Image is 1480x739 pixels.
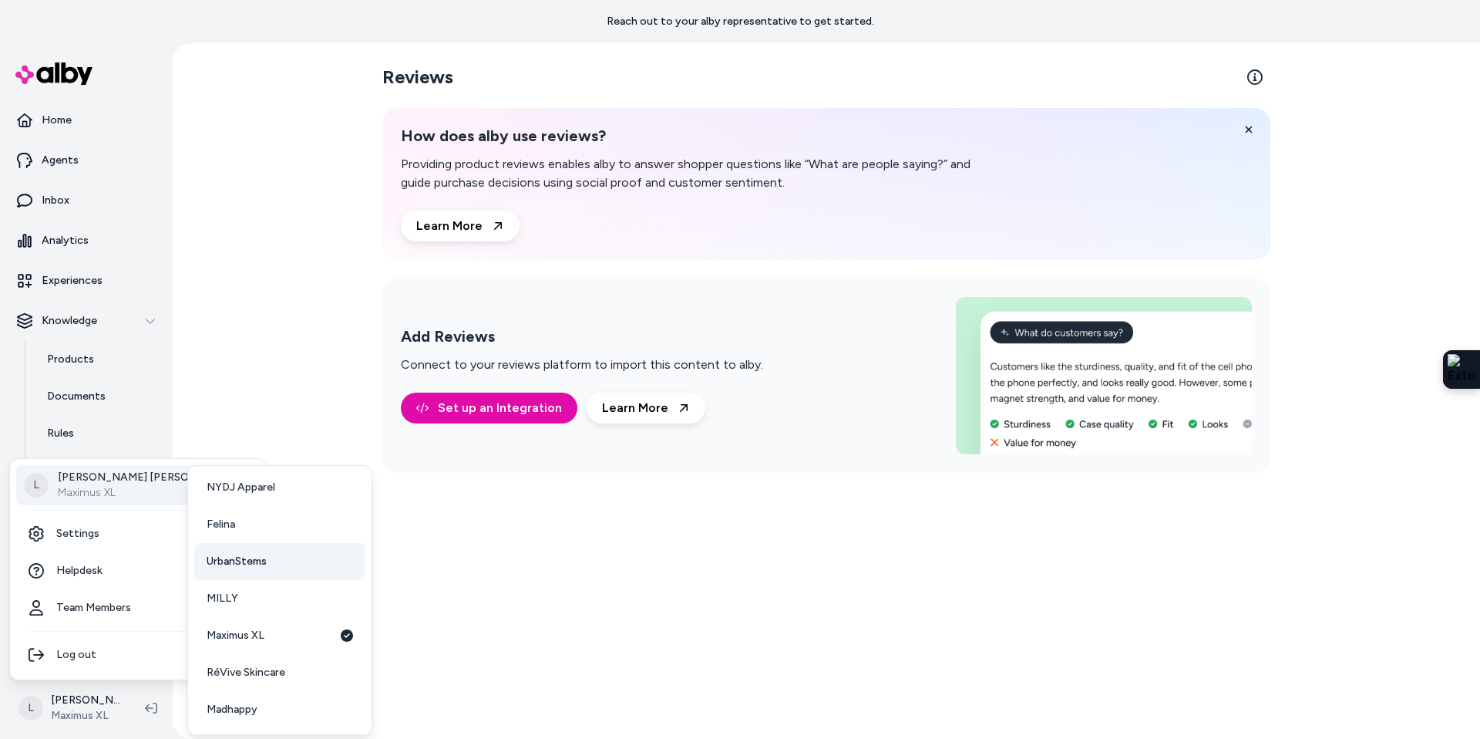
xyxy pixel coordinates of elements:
span: MILLY [207,591,238,606]
div: Log out [16,636,259,673]
span: L [24,473,49,498]
span: RéVive Skincare [207,665,285,680]
a: Settings [16,515,259,552]
p: Maximus XL [58,485,239,501]
span: Felina [207,517,235,532]
span: NYDJ Apparel [207,480,275,495]
span: Helpdesk [56,563,103,579]
p: [PERSON_NAME] [PERSON_NAME] [58,470,239,485]
span: UrbanStems [207,554,267,569]
span: Maximus XL [207,628,264,643]
a: Team Members [16,589,259,626]
span: Madhappy [207,702,257,717]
